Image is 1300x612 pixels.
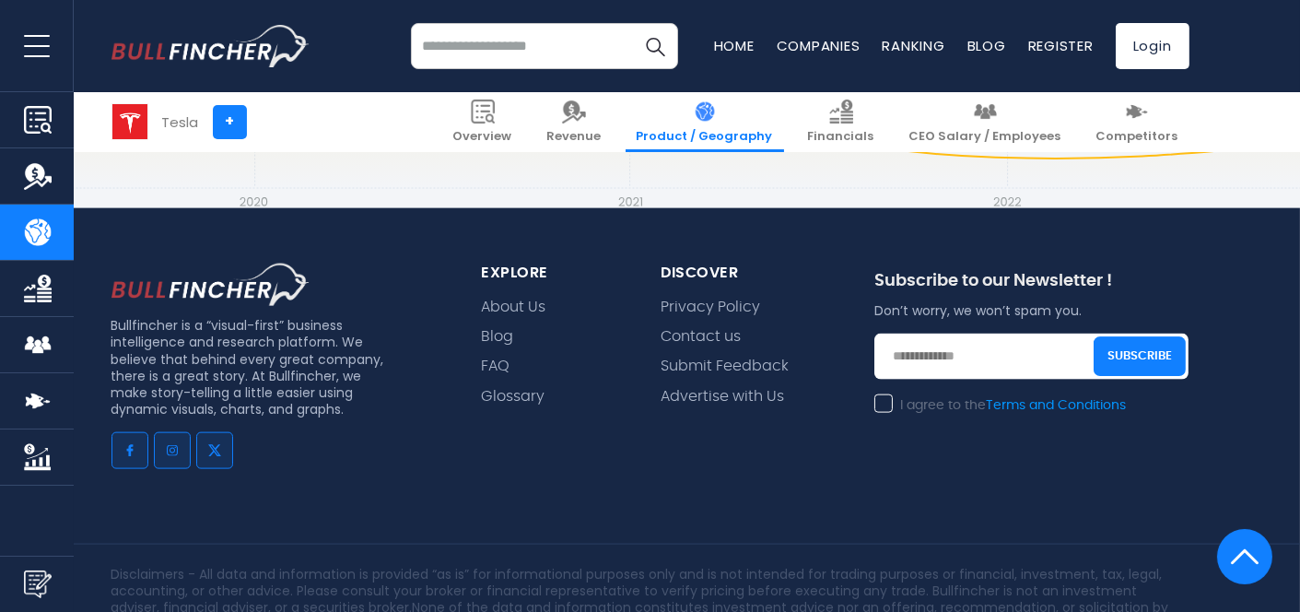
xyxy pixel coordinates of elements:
div: Discover [661,264,829,283]
a: Login [1116,23,1189,69]
label: I agree to the [874,397,1126,414]
a: Privacy Policy [661,299,760,316]
img: footer logo [111,264,310,306]
span: Competitors [1096,129,1178,145]
button: Subscribe [1094,336,1186,376]
a: Product / Geography [626,92,784,152]
a: FAQ [481,358,509,375]
p: Don’t worry, we won’t spam you. [874,302,1189,319]
a: Home [714,36,755,55]
iframe: reCAPTCHA [874,426,1154,498]
a: Competitors [1085,92,1189,152]
a: Go to homepage [111,25,310,67]
a: Terms and Conditions [986,399,1126,412]
img: TSLA logo [112,104,147,139]
a: Companies [777,36,861,55]
a: Revenue [536,92,613,152]
span: Overview [453,129,512,145]
a: Advertise with Us [661,388,784,406]
a: Overview [442,92,523,152]
a: CEO Salary / Employees [898,92,1072,152]
a: Glossary [481,388,545,406]
span: Revenue [547,129,602,145]
a: Blog [967,36,1006,55]
a: Ranking [883,36,945,55]
img: bullfincher logo [111,25,310,67]
span: Product / Geography [637,129,773,145]
a: Go to instagram [154,432,191,469]
div: Tesla [162,112,199,133]
a: Contact us [661,328,741,346]
a: Go to twitter [196,432,233,469]
span: Financials [808,129,874,145]
div: Subscribe to our Newsletter ! [874,271,1189,301]
a: Register [1028,36,1094,55]
p: Bullfincher is a “visual-first” business intelligence and research platform. We believe that behi... [111,317,392,418]
div: explore [481,264,616,283]
a: Blog [481,328,513,346]
button: Search [632,23,678,69]
a: About Us [481,299,545,316]
a: + [213,105,247,139]
a: Financials [797,92,885,152]
a: Submit Feedback [661,358,789,375]
span: CEO Salary / Employees [909,129,1061,145]
a: Go to facebook [111,432,148,469]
